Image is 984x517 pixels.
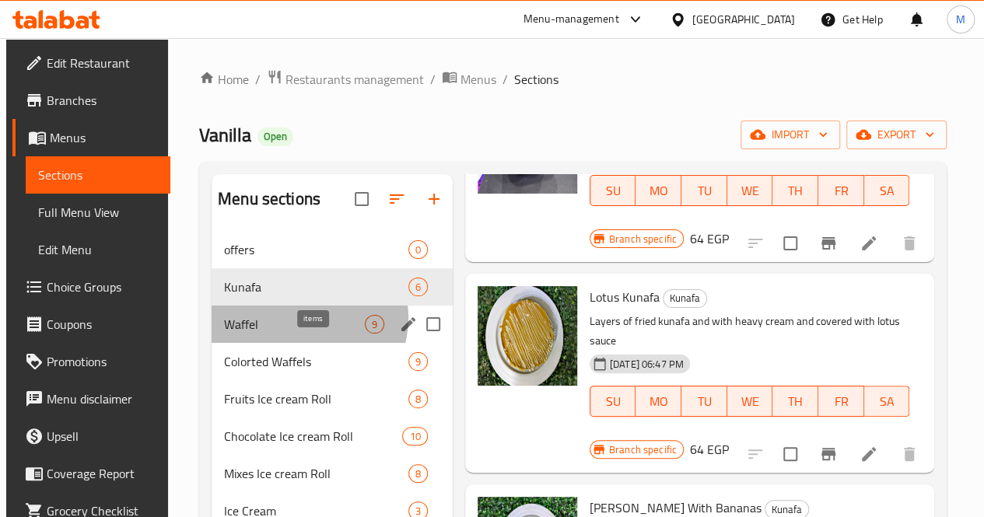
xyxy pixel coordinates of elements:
[753,125,828,145] span: import
[408,278,428,296] div: items
[409,466,427,481] span: 8
[255,70,261,89] li: /
[212,417,453,455] div: Chocolate Ice cream Roll10
[810,225,847,262] button: Branch-specific-item
[402,427,427,445] div: items
[12,455,170,492] a: Coverage Report
[597,180,630,202] span: SU
[891,435,928,473] button: delete
[430,70,436,89] li: /
[224,315,365,334] div: Waffel
[212,306,453,343] div: Waffel9edit
[956,11,965,28] span: M
[267,69,424,89] a: Restaurants management
[636,386,681,417] button: MO
[772,175,818,206] button: TH
[212,231,453,268] div: offers0
[47,427,158,445] span: Upsell
[772,386,818,417] button: TH
[47,91,158,110] span: Branches
[590,175,636,206] button: SU
[212,380,453,417] div: Fruits Ice cream Roll8
[378,180,415,218] span: Sort sections
[524,10,619,29] div: Menu-management
[212,343,453,380] div: Colorted Waffels9
[408,389,428,408] div: items
[442,69,496,89] a: Menus
[224,352,408,371] span: Colorted Waffels
[774,227,807,260] span: Select to update
[415,180,453,218] button: Add section
[663,289,707,308] div: Kunafa
[859,125,934,145] span: export
[604,357,690,372] span: [DATE] 06:47 PM
[12,380,170,417] a: Menu disclaimer
[409,392,427,407] span: 8
[860,234,878,253] a: Edit menu item
[727,175,773,206] button: WE
[26,231,170,268] a: Edit Menu
[603,232,683,246] span: Branch specific
[47,54,158,72] span: Edit Restaurant
[224,240,408,259] div: offers
[199,117,251,152] span: Vanilla
[47,315,158,334] span: Coupons
[366,317,383,332] span: 9
[224,278,408,296] span: Kunafa
[47,464,158,483] span: Coverage Report
[774,438,807,470] span: Select to update
[38,166,158,184] span: Sections
[47,352,158,371] span: Promotions
[12,119,170,156] a: Menus
[891,225,928,262] button: delete
[741,121,840,149] button: import
[224,427,402,445] span: Chocolate Ice cream Roll
[690,228,729,250] h6: 64 EGP
[12,417,170,455] a: Upsell
[860,445,878,463] a: Edit menu item
[409,280,427,295] span: 6
[12,343,170,380] a: Promotions
[285,70,424,89] span: Restaurants management
[38,240,158,259] span: Edit Menu
[642,180,675,202] span: MO
[603,442,683,457] span: Branch specific
[408,352,428,371] div: items
[590,312,909,351] p: Layers of fried kunafa and with heavy cream and covered with lotus sauce
[590,285,660,309] span: Lotus Kunafa
[690,438,729,460] h6: 64 EGP
[345,183,378,215] span: Select all sections
[779,390,812,413] span: TH
[681,386,727,417] button: TU
[590,386,636,417] button: SU
[397,313,420,336] button: edit
[409,243,427,257] span: 0
[727,386,773,417] button: WE
[864,175,910,206] button: SA
[636,175,681,206] button: MO
[408,464,428,483] div: items
[692,11,795,28] div: [GEOGRAPHIC_DATA]
[870,390,904,413] span: SA
[12,268,170,306] a: Choice Groups
[257,128,293,146] div: Open
[779,180,812,202] span: TH
[825,180,858,202] span: FR
[409,355,427,369] span: 9
[403,429,426,444] span: 10
[26,194,170,231] a: Full Menu View
[478,286,577,386] img: Lotus Kunafa
[212,455,453,492] div: Mixes Ice cream Roll8
[818,175,864,206] button: FR
[642,390,675,413] span: MO
[38,203,158,222] span: Full Menu View
[199,70,249,89] a: Home
[224,464,408,483] span: Mixes Ice cream Roll
[503,70,508,89] li: /
[688,390,721,413] span: TU
[846,121,947,149] button: export
[864,386,910,417] button: SA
